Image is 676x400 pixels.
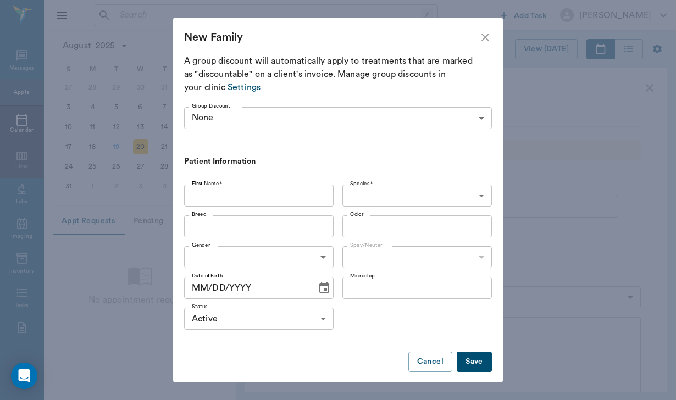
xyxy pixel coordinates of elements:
[184,277,309,299] input: MM/DD/YYYY
[313,277,335,299] button: Choose date
[350,210,363,218] label: Color
[192,102,230,110] label: Group Discount
[408,352,452,372] button: Cancel
[184,107,492,129] div: None
[350,241,383,249] label: Spay/Neuter
[192,272,223,280] label: Date of Birth
[192,210,207,218] label: Breed
[457,352,492,372] button: Save
[184,54,492,94] p: A group discount will automatically apply to treatments that are marked as "discountable" on a cl...
[184,155,481,168] p: Patient Information
[184,29,479,46] div: New Family
[228,83,261,92] a: Settings
[350,272,375,280] label: Microchip
[192,303,208,310] label: Status
[11,363,37,389] div: Open Intercom Messenger
[350,180,373,187] label: Species *
[192,241,210,249] label: Gender
[192,180,223,187] label: First Name *
[184,308,334,330] div: Active
[479,31,492,44] button: close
